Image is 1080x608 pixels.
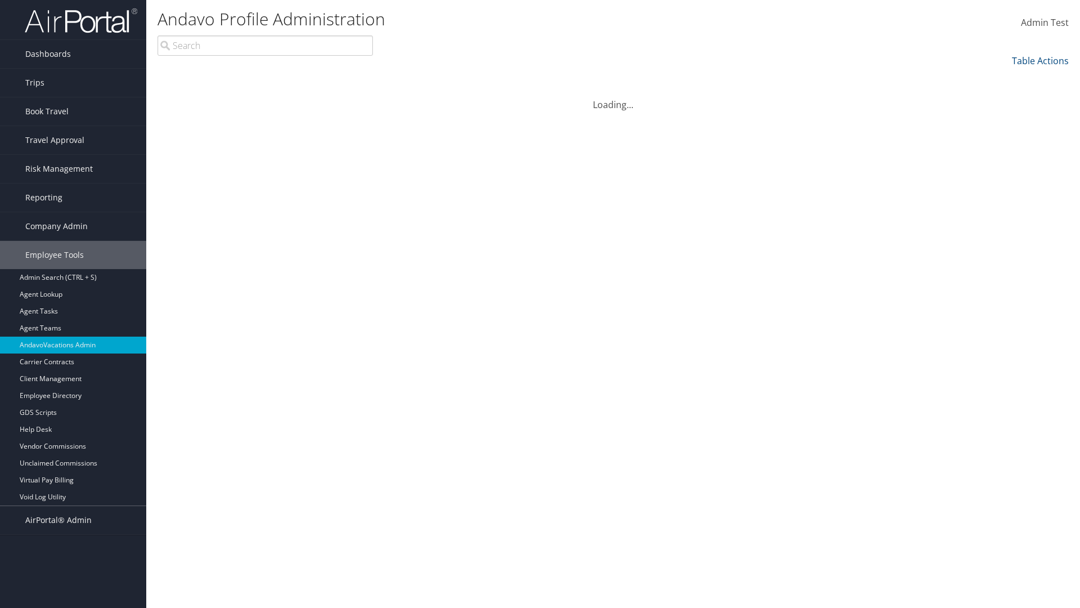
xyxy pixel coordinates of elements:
span: Employee Tools [25,241,84,269]
a: Table Actions [1012,55,1069,67]
img: airportal-logo.png [25,7,137,34]
h1: Andavo Profile Administration [157,7,765,31]
span: Risk Management [25,155,93,183]
span: Reporting [25,184,62,212]
span: Book Travel [25,97,69,126]
span: Dashboards [25,40,71,68]
div: Loading... [157,84,1069,111]
span: Trips [25,69,44,97]
span: Admin Test [1021,16,1069,29]
span: Company Admin [25,212,88,240]
span: AirPortal® Admin [25,506,92,534]
input: Search [157,35,373,56]
span: Travel Approval [25,126,84,154]
a: Admin Test [1021,6,1069,41]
